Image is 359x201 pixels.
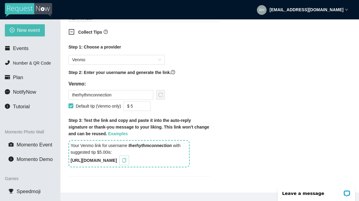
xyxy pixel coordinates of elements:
img: aaa7bb0bfbf9eacfe7a42b5dcf2cbb08 [257,5,267,15]
span: plus-circle [10,28,15,33]
span: Speedmoji [17,189,41,194]
span: Tutorial [13,104,30,109]
span: info-circle [5,104,10,109]
span: calendar [5,45,10,51]
input: Venmo username (without the @) [68,90,153,100]
button: copy [119,156,129,165]
span: Number & QR Code [13,61,51,65]
iframe: LiveChat chat widget [274,182,359,201]
span: credit-card [5,75,10,80]
span: minus-square [68,29,75,35]
button: plus-circleNew event [5,24,45,36]
span: question-circle [171,70,175,74]
h5: Venmo: [68,80,165,88]
span: Events [13,45,28,51]
div: Collect Tipsquestion-circle [64,25,215,40]
span: question-circle [104,30,108,34]
img: RequestNow [5,3,52,17]
span: NotifyNow [13,89,36,95]
b: [URL][DOMAIN_NAME] [71,158,117,163]
b: Step 3: Test the link and copy and paste it into the auto-reply signature or thank-you message to... [68,118,209,136]
span: phone [5,60,10,65]
i: therhythmconnection [128,143,172,148]
a: Examples [108,131,128,136]
b: Collect Tips [78,30,102,35]
span: info-circle [8,156,14,162]
span: New event [17,26,40,34]
div: Your Venmo link for username with suggested tip $5.00 is: [68,140,190,167]
b: Step 1: Choose a provider [68,45,121,49]
span: down [345,8,348,11]
strong: [EMAIL_ADDRESS][DOMAIN_NAME] [270,7,344,12]
span: Default tip (Venmo only) [73,103,123,109]
button: reload [156,90,165,100]
span: Momento Event [17,142,52,148]
b: Step 2: Enter your username and generate the link. [68,70,171,75]
span: copy [121,158,128,163]
span: Plan [13,75,23,80]
span: trophy [8,189,14,194]
span: camera [8,142,14,147]
span: Momento Demo [17,156,53,162]
span: message [5,89,10,94]
span: Venmo [72,55,161,64]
